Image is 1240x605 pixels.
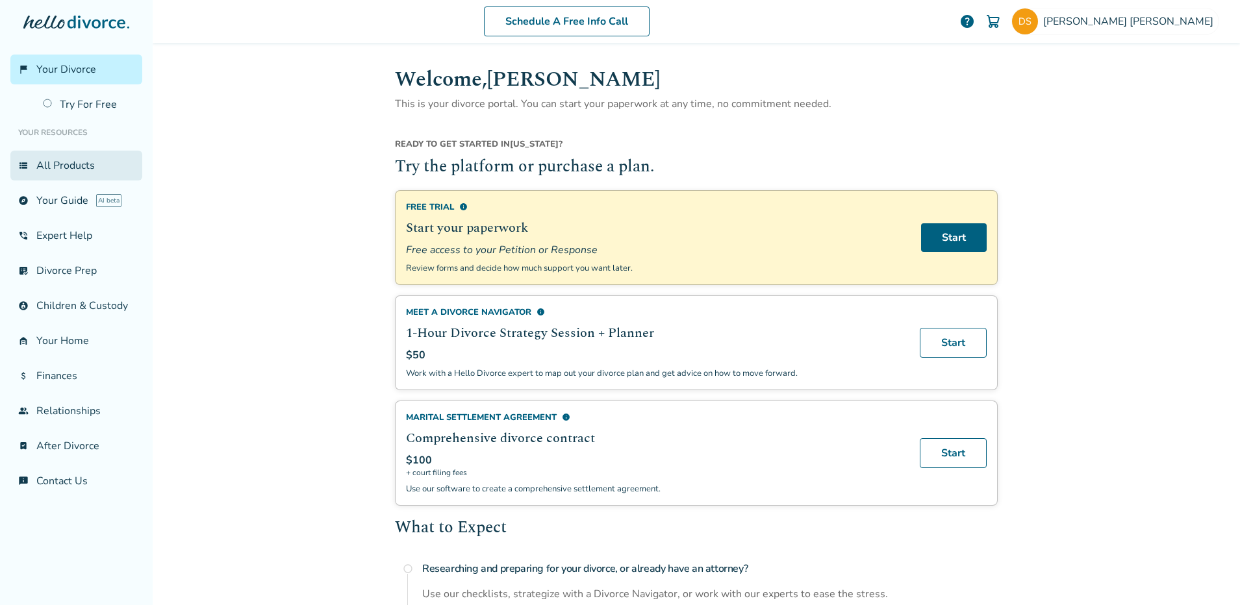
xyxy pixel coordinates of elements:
[406,428,904,448] h2: Comprehensive divorce contract
[18,476,29,486] span: chat_info
[395,138,998,155] div: [US_STATE] ?
[562,413,570,421] span: info
[18,160,29,171] span: view_list
[537,308,545,316] span: info
[18,371,29,381] span: attach_money
[395,64,998,95] h1: Welcome, [PERSON_NAME]
[395,155,998,180] h2: Try the platform or purchase a plan.
[406,243,905,257] span: Free access to your Petition or Response
[10,256,142,286] a: list_alt_checkDivorce Prep
[18,301,29,311] span: account_child
[35,90,142,119] a: Try For Free
[921,223,987,252] a: Start
[10,396,142,426] a: groupRelationships
[920,328,987,358] a: Start
[10,431,142,461] a: bookmark_checkAfter Divorce
[920,438,987,468] a: Start
[18,441,29,451] span: bookmark_check
[406,367,904,379] p: Work with a Hello Divorce expert to map out your divorce plan and get advice on how to move forward.
[10,326,142,356] a: garage_homeYour Home
[406,467,904,478] span: + court filing fees
[10,221,142,251] a: phone_in_talkExpert Help
[18,195,29,206] span: explore
[406,348,425,362] span: $50
[406,262,905,274] p: Review forms and decide how much support you want later.
[18,406,29,416] span: group
[10,55,142,84] a: flag_2Your Divorce
[18,230,29,241] span: phone_in_talk
[10,186,142,216] a: exploreYour GuideAI beta
[18,64,29,75] span: flag_2
[406,201,905,213] div: Free Trial
[10,151,142,180] a: view_listAll Products
[10,291,142,321] a: account_childChildren & Custody
[10,466,142,496] a: chat_infoContact Us
[422,556,998,582] h4: Researching and preparing for your divorce, or already have an attorney?
[395,516,998,541] h2: What to Expect
[10,361,142,391] a: attach_moneyFinances
[406,306,904,318] div: Meet a divorce navigator
[406,412,904,423] div: Marital Settlement Agreement
[1175,543,1240,605] iframe: Chat Widget
[406,483,904,495] p: Use our software to create a comprehensive settlement agreement.
[484,6,650,36] a: Schedule A Free Info Call
[1043,14,1219,29] span: [PERSON_NAME] [PERSON_NAME]
[10,119,142,145] li: Your Resources
[1012,8,1038,34] img: dswezey2+portal1@gmail.com
[985,14,1001,29] img: Cart
[18,336,29,346] span: garage_home
[406,453,432,467] span: $100
[36,62,96,77] span: Your Divorce
[459,203,468,211] span: info
[18,265,29,276] span: list_alt_check
[959,14,975,29] a: help
[406,218,905,238] h2: Start your paperwork
[395,95,998,112] p: This is your divorce portal. You can start your paperwork at any time, no commitment needed.
[395,138,510,150] span: Ready to get started in
[96,194,121,207] span: AI beta
[403,563,413,574] span: radio_button_unchecked
[406,323,904,343] h2: 1-Hour Divorce Strategy Session + Planner
[422,587,998,601] div: Use our checklists, strategize with a Divorce Navigator, or work with our experts to ease the str...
